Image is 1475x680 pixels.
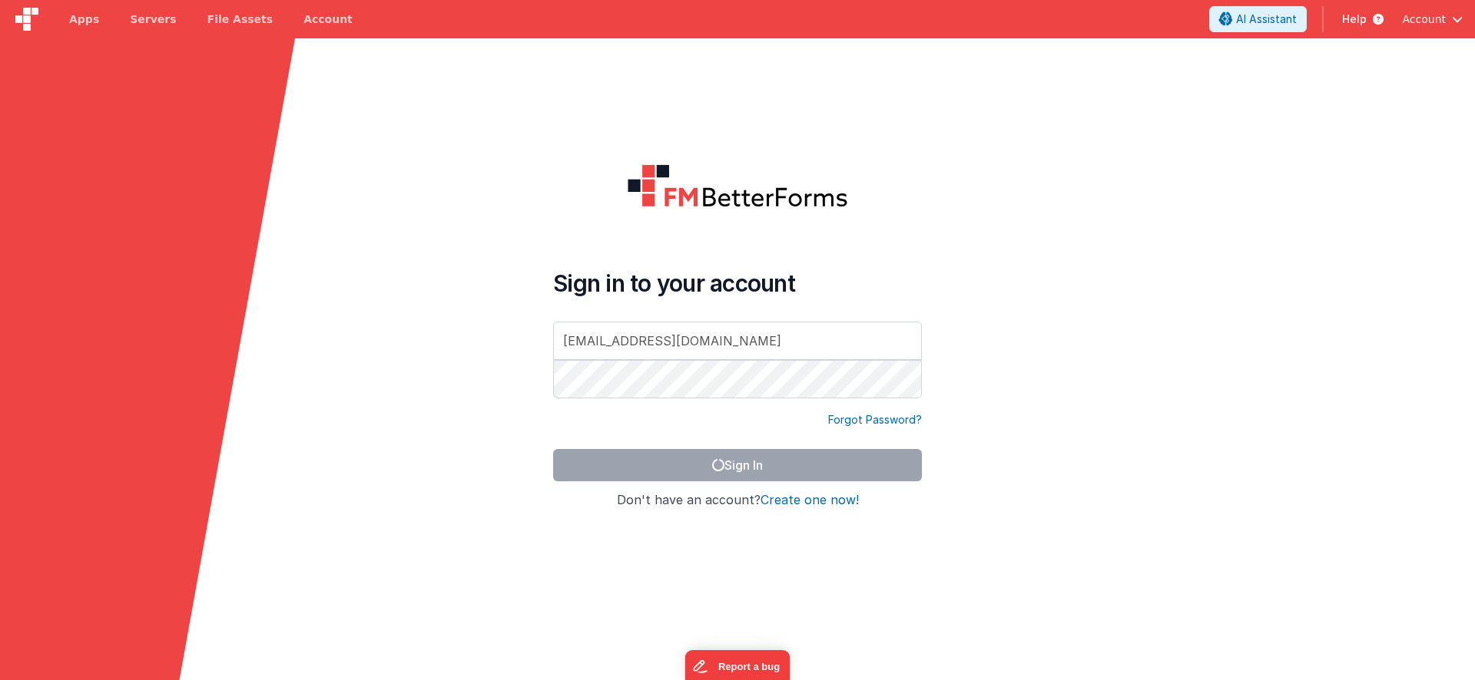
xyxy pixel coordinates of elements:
[1236,12,1297,27] span: AI Assistant
[553,449,922,481] button: Sign In
[69,12,99,27] span: Apps
[207,12,273,27] span: File Assets
[553,269,922,297] h4: Sign in to your account
[1402,12,1446,27] span: Account
[553,493,922,507] h4: Don't have an account?
[1402,12,1463,27] button: Account
[828,412,922,427] a: Forgot Password?
[1209,6,1307,32] button: AI Assistant
[553,322,922,360] input: Email Address
[130,12,176,27] span: Servers
[761,493,859,507] button: Create one now!
[1342,12,1367,27] span: Help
